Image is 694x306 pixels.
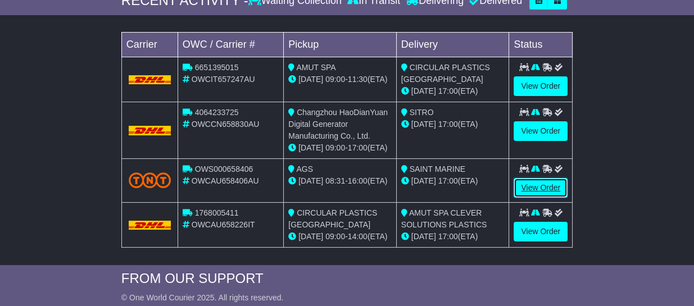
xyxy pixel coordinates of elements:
span: 09:00 [325,143,345,152]
img: DHL.png [129,221,171,230]
span: SITRO [410,108,434,117]
span: Changzhou HaoDianYuan Digital Generator Manufacturing Co., Ltd. [288,108,388,140]
span: 08:31 [325,176,345,185]
span: [DATE] [298,232,323,241]
div: - (ETA) [288,175,392,187]
span: OWCAU658406AU [192,176,259,185]
td: OWC / Carrier # [178,32,283,57]
a: View Order [514,178,568,198]
div: (ETA) [401,118,505,130]
span: OWCCN658830AU [192,120,260,129]
div: - (ETA) [288,74,392,85]
span: OWCIT657247AU [192,75,255,84]
td: Carrier [121,32,178,57]
td: Delivery [396,32,509,57]
span: 14:00 [348,232,368,241]
div: - (ETA) [288,142,392,154]
span: [DATE] [411,86,436,95]
span: 09:00 [325,232,345,241]
span: AGS [296,165,313,173]
span: CIRCULAR PLASTICS [GEOGRAPHIC_DATA] [401,63,490,84]
span: 16:00 [348,176,368,185]
span: [DATE] [411,120,436,129]
div: (ETA) [401,231,505,243]
img: TNT_Domestic.png [129,172,171,188]
span: 6651395015 [195,63,239,72]
span: 4064233725 [195,108,239,117]
span: 17:00 [438,86,458,95]
a: View Order [514,76,568,96]
span: [DATE] [411,232,436,241]
span: 17:00 [438,176,458,185]
a: View Order [514,121,568,141]
div: (ETA) [401,175,505,187]
span: 09:00 [325,75,345,84]
span: 11:30 [348,75,368,84]
span: [DATE] [298,143,323,152]
td: Pickup [284,32,397,57]
span: AMUT SPA CLEVER SOLUTIONS PLASTICS [401,208,487,229]
td: Status [509,32,573,57]
img: DHL.png [129,75,171,84]
span: AMUT SPA [296,63,335,72]
span: 17:00 [348,143,368,152]
span: OWCAU658226IT [192,220,255,229]
span: [DATE] [298,176,323,185]
span: OWS000658406 [195,165,253,173]
div: (ETA) [401,85,505,97]
span: [DATE] [411,176,436,185]
span: CIRCULAR PLASTICS [GEOGRAPHIC_DATA] [288,208,377,229]
span: [DATE] [298,75,323,84]
a: View Order [514,222,568,241]
span: 17:00 [438,120,458,129]
img: DHL.png [129,126,171,135]
span: SAINT MARINE [410,165,465,173]
span: 17:00 [438,232,458,241]
span: 1768005411 [195,208,239,217]
div: - (ETA) [288,231,392,243]
span: © One World Courier 2025. All rights reserved. [121,293,284,302]
div: FROM OUR SUPPORT [121,271,573,287]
